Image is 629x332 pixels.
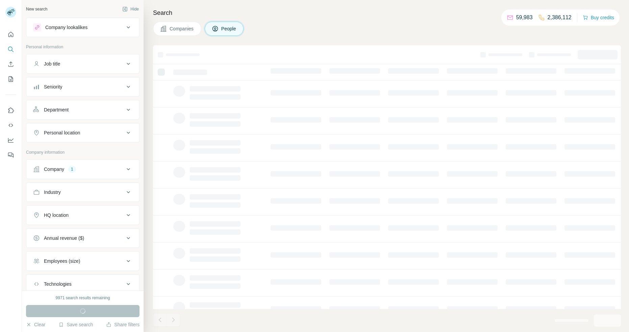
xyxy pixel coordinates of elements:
div: Department [44,106,69,113]
div: Job title [44,60,60,67]
button: Job title [26,56,139,72]
button: Feedback [5,149,16,161]
button: My lists [5,73,16,85]
button: Industry [26,184,139,200]
button: Save search [58,321,93,328]
button: Use Surfe on LinkedIn [5,104,16,117]
button: Company1 [26,161,139,177]
h4: Search [153,8,621,18]
div: Personal location [44,129,80,136]
button: Search [5,43,16,55]
button: Quick start [5,28,16,41]
button: Buy credits [583,13,614,22]
div: Industry [44,189,61,196]
div: Seniority [44,83,62,90]
div: 1 [68,166,76,172]
div: Company [44,166,64,173]
div: Employees (size) [44,258,80,264]
p: 2,386,112 [548,14,572,22]
button: Enrich CSV [5,58,16,70]
button: Department [26,102,139,118]
p: Company information [26,149,140,155]
div: Company lookalikes [45,24,87,31]
div: Annual revenue ($) [44,235,84,241]
button: HQ location [26,207,139,223]
p: 59,983 [516,14,533,22]
button: Share filters [106,321,140,328]
button: Dashboard [5,134,16,146]
button: Use Surfe API [5,119,16,131]
button: Clear [26,321,45,328]
button: Employees (size) [26,253,139,269]
span: Companies [170,25,194,32]
p: Personal information [26,44,140,50]
div: HQ location [44,212,69,219]
button: Technologies [26,276,139,292]
button: Seniority [26,79,139,95]
button: Company lookalikes [26,19,139,35]
div: Technologies [44,281,72,287]
div: New search [26,6,47,12]
span: People [221,25,237,32]
button: Personal location [26,125,139,141]
div: 9971 search results remaining [56,295,110,301]
button: Hide [118,4,144,14]
button: Annual revenue ($) [26,230,139,246]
